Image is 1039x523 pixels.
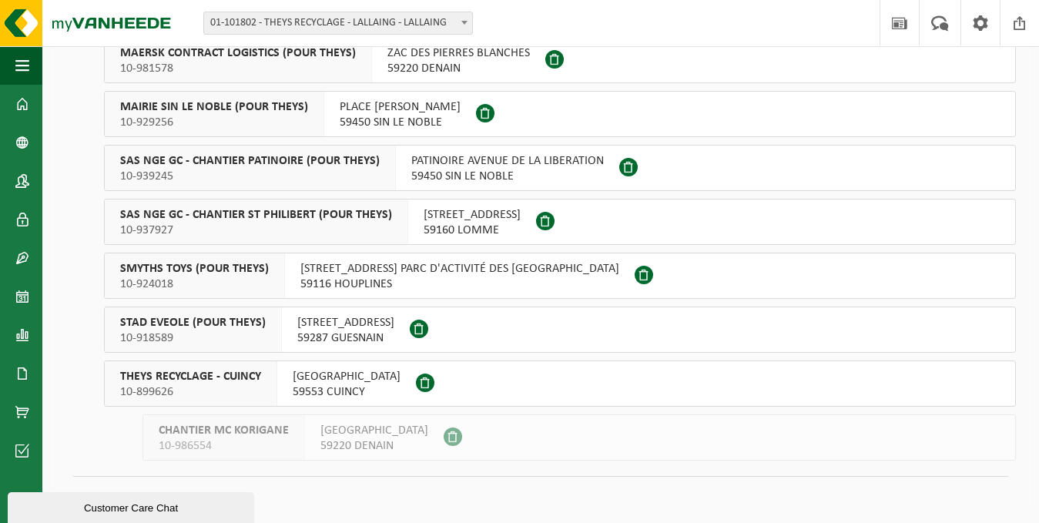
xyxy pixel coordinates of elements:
span: 59553 CUINCY [293,384,401,400]
iframe: chat widget [8,489,257,523]
button: MAERSK CONTRACT LOGISTICS (POUR THEYS) 10-981578 ZAC DES PIERRES BLANCHES59220 DENAIN [104,37,1016,83]
span: ZAC DES PIERRES BLANCHES [387,45,530,61]
span: STAD EVEOLE (POUR THEYS) [120,315,266,330]
span: [STREET_ADDRESS] [424,207,521,223]
span: 10-981578 [120,61,356,76]
button: SAS NGE GC - CHANTIER PATINOIRE (POUR THEYS) 10-939245 PATINOIRE AVENUE DE LA LIBERATION59450 SIN... [104,145,1016,191]
span: PATINOIRE AVENUE DE LA LIBERATION [411,153,604,169]
span: [STREET_ADDRESS] [297,315,394,330]
button: STAD EVEOLE (POUR THEYS) 10-918589 [STREET_ADDRESS]59287 GUESNAIN [104,307,1016,353]
span: PLACE [PERSON_NAME] [340,99,461,115]
span: [GEOGRAPHIC_DATA] [320,423,428,438]
span: 10-929256 [120,115,308,130]
button: MAIRIE SIN LE NOBLE (POUR THEYS) 10-929256 PLACE [PERSON_NAME]59450 SIN LE NOBLE [104,91,1016,137]
span: 10-937927 [120,223,392,238]
span: SAS NGE GC - CHANTIER PATINOIRE (POUR THEYS) [120,153,380,169]
button: THEYS RECYCLAGE - CUINCY 10-899626 [GEOGRAPHIC_DATA]59553 CUINCY [104,360,1016,407]
span: 10-986554 [159,438,289,454]
span: MAERSK CONTRACT LOGISTICS (POUR THEYS) [120,45,356,61]
span: 59220 DENAIN [387,61,530,76]
span: 59450 SIN LE NOBLE [340,115,461,130]
span: [GEOGRAPHIC_DATA] [293,369,401,384]
button: SAS NGE GC - CHANTIER ST PHILIBERT (POUR THEYS) 10-937927 [STREET_ADDRESS]59160 LOMME [104,199,1016,245]
span: 10-918589 [120,330,266,346]
span: SAS NGE GC - CHANTIER ST PHILIBERT (POUR THEYS) [120,207,392,223]
span: 59287 GUESNAIN [297,330,394,346]
span: MAIRIE SIN LE NOBLE (POUR THEYS) [120,99,308,115]
span: 01-101802 - THEYS RECYCLAGE - LALLAING - LALLAING [204,12,472,34]
button: SMYTHS TOYS (POUR THEYS) 10-924018 [STREET_ADDRESS] PARC D'ACTIVITÉ DES [GEOGRAPHIC_DATA]59116 HO... [104,253,1016,299]
span: THEYS RECYCLAGE - CUINCY [120,369,261,384]
span: 01-101802 - THEYS RECYCLAGE - LALLAING - LALLAING [203,12,473,35]
span: 10-939245 [120,169,380,184]
span: 59450 SIN LE NOBLE [411,169,604,184]
span: [STREET_ADDRESS] PARC D'ACTIVITÉ DES [GEOGRAPHIC_DATA] [300,261,619,277]
span: SMYTHS TOYS (POUR THEYS) [120,261,269,277]
span: CHANTIER MC KORIGANE [159,423,289,438]
span: 10-899626 [120,384,261,400]
span: 59220 DENAIN [320,438,428,454]
span: 10-924018 [120,277,269,292]
span: 59160 LOMME [424,223,521,238]
span: 59116 HOUPLINES [300,277,619,292]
